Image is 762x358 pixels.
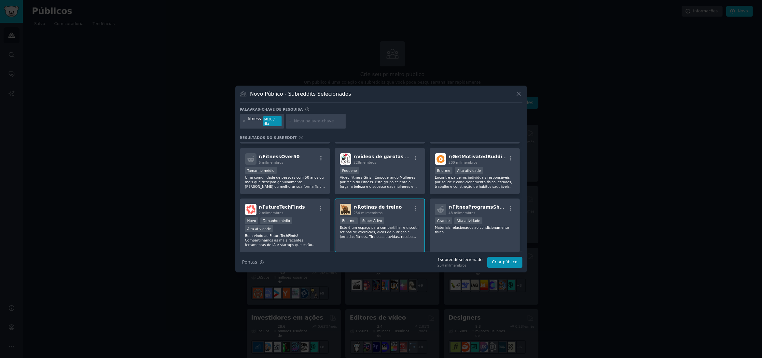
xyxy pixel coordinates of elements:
font: membros [461,160,478,164]
font: Pontas [242,259,257,265]
font: Enorme [342,219,355,223]
font: Rotinas de treino [357,204,402,210]
font: FutureTechFinds [263,204,305,210]
font: r/ [449,154,452,159]
font: FitnesProgramsSharing [452,204,513,210]
font: Pequeno [342,169,357,172]
font: 1 [437,257,440,262]
font: membros [360,160,376,164]
button: Criar público [487,257,522,268]
font: Tamanho médio [247,169,275,172]
font: r/ [259,204,263,210]
font: Novo Público - Subreddits Selecionados [250,91,351,97]
font: Uma comunidade de pessoas com 50 anos ou mais que desejam genuinamente [PERSON_NAME] ou melhorar ... [245,175,325,193]
font: vídeos de garotas fitness [357,154,422,159]
font: membros [367,211,383,215]
font: 2 mil [259,211,267,215]
font: Alta atividade [247,227,271,231]
font: FitnessOver50 [263,154,300,159]
img: Rotinas de treino [340,204,351,215]
img: vídeos de garotas fitness [340,153,351,165]
font: membros [459,211,476,215]
font: membros [267,160,284,164]
font: Materiais relacionados ao condicionamento físico. [435,226,509,234]
font: r/ [353,204,357,210]
font: 20 [299,136,303,140]
font: 6038 / dia [264,117,275,126]
input: Nova palavra-chave [294,118,343,124]
font: Resultados do Subreddit [240,136,297,140]
font: Criar público [492,260,518,264]
font: Vídeo Fitness Girls - Empoderando Mulheres por Meio do Fitness. Este grupo celebra a força, a bel... [340,175,419,211]
font: r/ [353,154,357,159]
font: Alta atividade [457,169,481,172]
font: Encontre parceiros individuais responsáveis ​​por saúde e condicionamento físico, estudos, trabal... [435,175,512,188]
font: Novo [247,219,256,223]
font: Bem-vindo ao FutureTechFinds! Compartilhamos as mais recentes ferramentas de IA e startups que es... [245,234,322,265]
font: Tamanho médio [263,219,290,223]
button: Pontas [240,256,267,268]
font: Alta atividade [457,219,480,223]
img: Amigos motivados [435,153,446,165]
font: Grande [437,219,450,223]
font: r/ [449,204,452,210]
font: 200 mil [449,160,461,164]
font: 254 mil [353,211,366,215]
font: Palavras-chave de pesquisa [240,107,303,111]
font: r/ [259,154,263,159]
font: 228 [353,160,360,164]
img: FutureTechFinds [245,204,256,215]
font: subreddit [440,257,459,262]
font: Super Ativo [362,219,382,223]
font: membros [450,263,466,267]
font: selecionado [459,257,483,262]
font: 48 mil [449,211,459,215]
font: 6 mil [259,160,267,164]
font: GetMotivatedBuddies [452,154,508,159]
font: Enorme [437,169,450,172]
font: membros [267,211,284,215]
font: fitness [248,117,261,121]
font: Este é um espaço para compartilhar e discutir rotinas de exercícios, dicas de nutrição e jornadas... [340,226,419,257]
font: 254 mil [437,263,450,267]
